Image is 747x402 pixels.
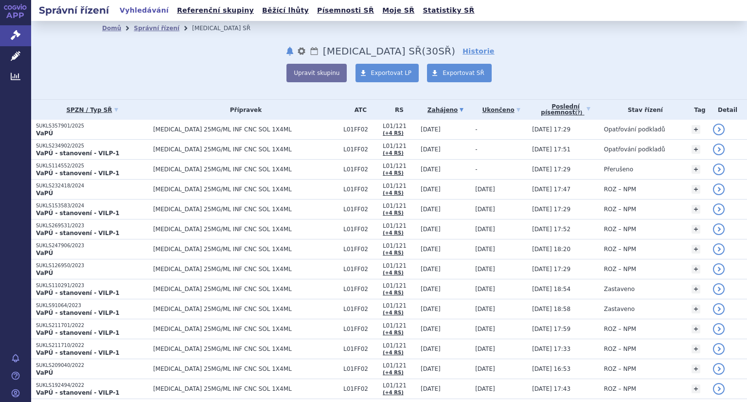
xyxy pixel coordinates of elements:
[297,45,306,57] button: nastavení
[36,242,148,249] p: SUKLS247906/2023
[117,4,172,17] a: Vyhledávání
[192,21,263,36] li: Keytruda SŘ
[36,250,53,256] strong: VaPÚ
[604,206,636,213] span: ROZ – NPM
[36,362,148,369] p: SUKLS209040/2022
[532,326,570,332] span: [DATE] 17:59
[36,270,53,276] strong: VaPÚ
[427,64,492,82] a: Exportovat SŘ
[532,385,570,392] span: [DATE] 17:43
[153,186,338,193] span: [MEDICAL_DATA] 25MG/ML INF CNC SOL 1X4ML
[692,145,700,154] a: +
[421,103,470,117] a: Zahájeno
[692,165,700,174] a: +
[532,206,570,213] span: [DATE] 17:29
[286,64,347,82] button: Upravit skupinu
[383,123,416,129] span: L01/121
[383,382,416,389] span: L01/121
[153,385,338,392] span: [MEDICAL_DATA] 25MG/ML INF CNC SOL 1X4ML
[36,322,148,329] p: SUKLS211701/2022
[422,45,455,57] span: ( SŘ)
[36,143,148,149] p: SUKLS234902/2025
[692,245,700,254] a: +
[604,126,665,133] span: Opatřování podkladů
[153,126,338,133] span: [MEDICAL_DATA] 25MG/ML INF CNC SOL 1X4ML
[599,100,687,120] th: Stav řízení
[36,222,148,229] p: SUKLS269531/2023
[475,186,495,193] span: [DATE]
[378,100,416,120] th: RS
[31,3,117,17] h2: Správní řízení
[323,45,422,57] span: Keytruda SŘ
[462,46,495,56] a: Historie
[532,306,570,312] span: [DATE] 18:58
[343,226,378,233] span: L01FF02
[421,146,441,153] span: [DATE]
[475,206,495,213] span: [DATE]
[153,226,338,233] span: [MEDICAL_DATA] 25MG/ML INF CNC SOL 1X4ML
[421,246,441,253] span: [DATE]
[713,243,725,255] a: detail
[134,25,179,32] a: Správní řízení
[443,70,484,76] span: Exportovat SŘ
[532,166,570,173] span: [DATE] 17:29
[343,126,378,133] span: L01FF02
[713,263,725,275] a: detail
[604,306,635,312] span: Zastaveno
[692,225,700,234] a: +
[692,265,700,274] a: +
[713,363,725,375] a: detail
[713,223,725,235] a: detail
[383,262,416,269] span: L01/121
[153,326,338,332] span: [MEDICAL_DATA] 25MG/ML INF CNC SOL 1X4ML
[692,345,700,353] a: +
[153,166,338,173] span: [MEDICAL_DATA] 25MG/ML INF CNC SOL 1X4ML
[383,210,404,216] a: (+4 RS)
[153,266,338,273] span: [MEDICAL_DATA] 25MG/ML INF CNC SOL 1X4ML
[36,329,120,336] strong: VaPÚ - stanovení - VILP-1
[338,100,378,120] th: ATC
[692,305,700,313] a: +
[153,306,338,312] span: [MEDICAL_DATA] 25MG/ML INF CNC SOL 1X4ML
[383,163,416,169] span: L01/121
[532,266,570,273] span: [DATE] 17:29
[174,4,257,17] a: Referenční skupiny
[532,186,570,193] span: [DATE] 17:47
[475,306,495,312] span: [DATE]
[604,385,636,392] span: ROZ – NPM
[604,346,636,352] span: ROZ – NPM
[343,266,378,273] span: L01FF02
[383,322,416,329] span: L01/121
[604,226,636,233] span: ROZ – NPM
[421,266,441,273] span: [DATE]
[383,190,404,196] a: (+4 RS)
[343,286,378,292] span: L01FF02
[421,186,441,193] span: [DATE]
[153,146,338,153] span: [MEDICAL_DATA] 25MG/ML INF CNC SOL 1X4ML
[36,103,148,117] a: SPZN / Typ SŘ
[692,384,700,393] a: +
[475,166,477,173] span: -
[421,326,441,332] span: [DATE]
[309,45,319,57] a: Lhůty
[692,205,700,214] a: +
[383,183,416,189] span: L01/121
[36,369,53,376] strong: VaPÚ
[604,166,633,173] span: Přerušeno
[692,285,700,293] a: +
[36,302,148,309] p: SUKLS91064/2023
[356,64,419,82] a: Exportovat LP
[692,125,700,134] a: +
[532,126,570,133] span: [DATE] 17:29
[713,164,725,175] a: detail
[383,342,416,349] span: L01/121
[36,202,148,209] p: SUKLS153583/2024
[421,226,441,233] span: [DATE]
[153,365,338,372] span: [MEDICAL_DATA] 25MG/ML INF CNC SOL 1X4ML
[36,382,148,389] p: SUKLS192494/2022
[383,250,404,256] a: (+4 RS)
[713,124,725,135] a: detail
[153,246,338,253] span: [MEDICAL_DATA] 25MG/ML INF CNC SOL 1X4ML
[343,385,378,392] span: L01FF02
[713,283,725,295] a: detail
